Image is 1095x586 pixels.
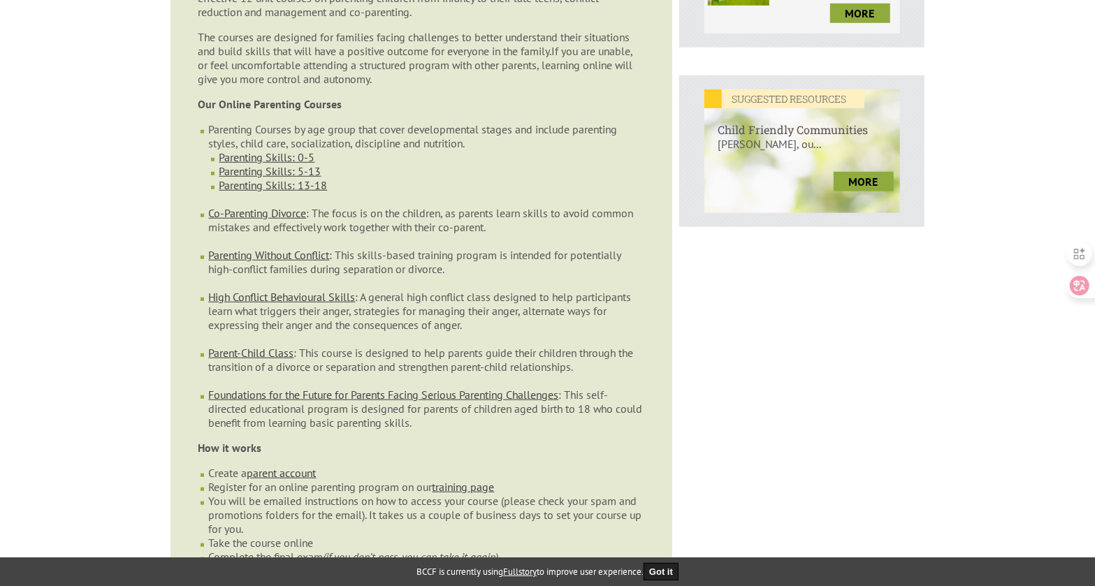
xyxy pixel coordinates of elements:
strong: How it works [198,441,262,455]
a: Parenting Skills: 0-5 [219,150,315,164]
a: more [830,3,890,23]
li: Take the course online [209,536,644,550]
a: Parenting Skills: 13-18 [219,178,328,192]
a: High Conflict Behavioural Skills [209,290,356,304]
li: : The focus is on the children, as parents learn skills to avoid common mistakes and effectively ... [209,206,644,248]
p: [PERSON_NAME], ou... [704,137,901,165]
a: Foundations for the Future for Parents Facing Serious Parenting Challenges [209,388,559,402]
a: training page [433,480,495,494]
li: : This course is designed to help parents guide their children through the transition of a divorc... [209,346,644,388]
em: SUGGESTED RESOURCES [704,89,864,108]
a: Parenting Without Conflict [209,248,330,262]
p: The courses are designed for families facing challenges to better understand their situations and... [198,30,644,86]
strong: Our Online Parenting Courses [198,97,342,111]
a: more [834,172,894,191]
li: Create a [209,466,644,480]
li: You will be emailed instructions on how to access your course (please check your spam and promoti... [209,494,644,536]
span: If you are unable, or feel uncomfortable attending a structured program with other parents, learn... [198,44,633,86]
li: Parenting Courses by age group that cover developmental stages and include parenting styles, chil... [209,122,644,206]
a: Parenting Skills: 5-13 [219,164,321,178]
a: Parent-Child Class [209,346,294,360]
button: Got it [644,563,679,580]
li: : This skills-based training program is intended for potentially high-conflict families during se... [209,248,644,290]
a: Fullstory [503,566,537,578]
h6: Child Friendly Communities [704,108,901,137]
li: Register for an online parenting program on our [209,480,644,494]
a: parent account [247,466,317,480]
li: : A general high conflict class designed to help participants learn what triggers their anger, st... [209,290,644,346]
em: (if you don’t pass, you can take it again) [324,550,499,564]
li: Complete the final exam [209,550,644,564]
a: Co-Parenting Divorce [209,206,307,220]
li: : This self-directed educational program is designed for parents of children aged birth to 18 who... [209,388,644,430]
